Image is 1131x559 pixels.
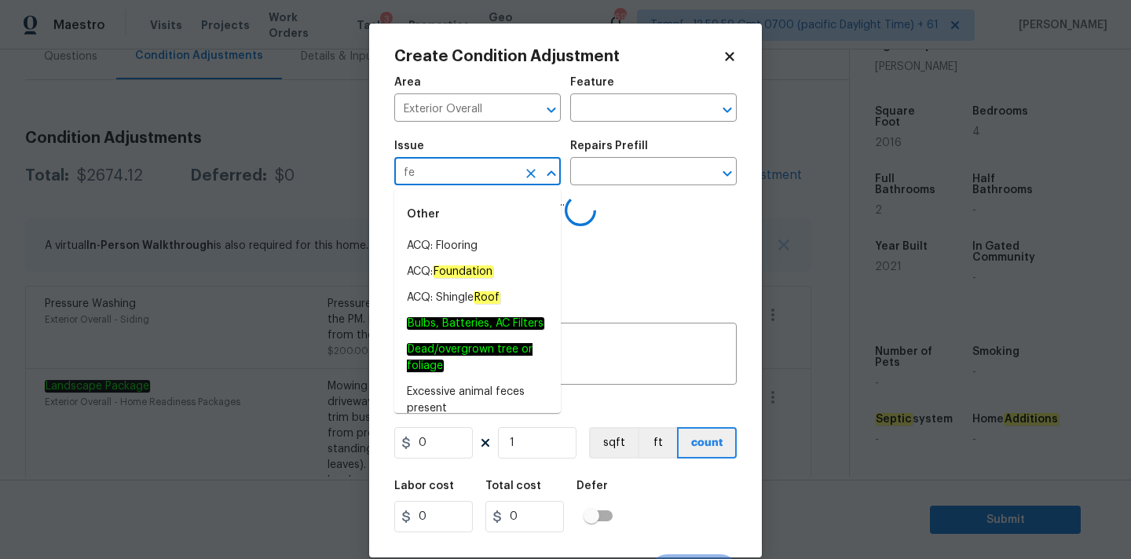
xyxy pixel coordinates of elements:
button: Close [540,163,562,185]
button: Clear [520,163,542,185]
div: Other [394,195,561,233]
h5: Issue [394,141,424,152]
em: Foundation [433,265,493,278]
button: count [677,427,737,459]
em: Dead/overgrown tree or foliage [407,343,533,372]
span: ACQ: Shingle [407,290,500,306]
em: Roof [474,291,500,304]
li: Excessive animal feces present [394,379,561,422]
h2: Create Condition Adjustment [394,49,723,64]
h5: Total cost [485,480,541,491]
h5: Repairs Prefill [570,141,648,152]
button: Open [716,163,738,185]
button: Open [716,99,738,121]
li: ACQ: Flooring [394,233,561,259]
button: sqft [589,427,638,459]
button: ft [638,427,677,459]
h5: Labor cost [394,480,454,491]
h5: Area [394,77,421,88]
h5: Defer [576,480,608,491]
em: Bulbs, Batteries, AC Filters [407,317,544,330]
h5: Feature [570,77,614,88]
span: ACQ: [407,264,493,280]
button: Open [540,99,562,121]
